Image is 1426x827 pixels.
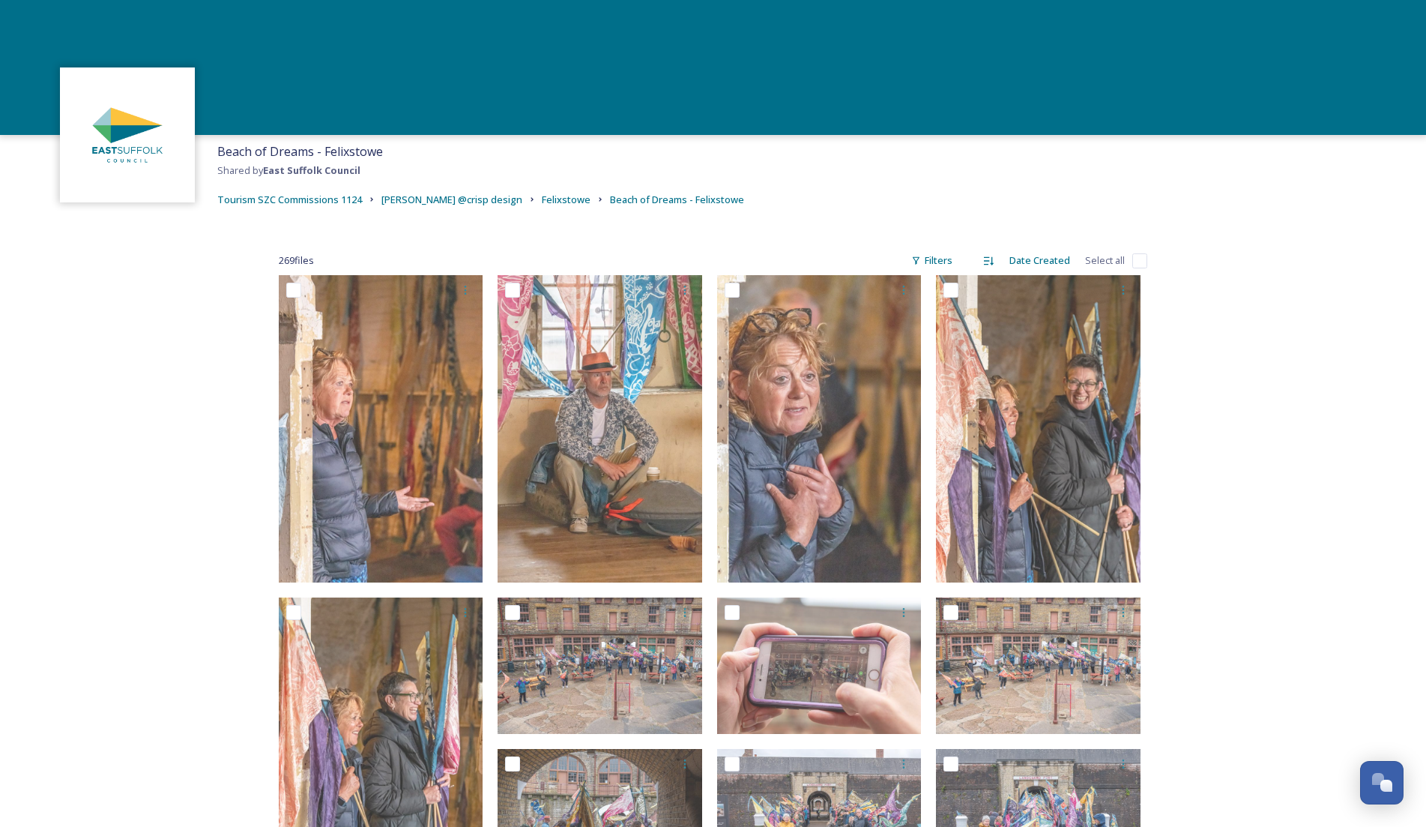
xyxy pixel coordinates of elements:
a: Felixstowe [542,190,590,208]
img: Felixstowe_JamesCrisp@Crispdesign_270525 (146).jpg [717,275,922,583]
div: Date Created [1002,246,1078,275]
span: [PERSON_NAME] @crisp design [381,193,522,206]
span: Beach of Dreams - Felixstowe [217,143,383,160]
span: Beach of Dreams - Felixstowe [610,193,744,206]
div: Filters [904,246,960,275]
img: Felixstowe_JamesCrisp@Crispdesign_270525 (149).jpg [498,275,702,583]
a: [PERSON_NAME] @crisp design [381,190,522,208]
img: Felixstowe_JamesCrisp@Crispdesign_270525 (232).jpg [717,598,922,734]
span: Tourism SZC Commissions 1124 [217,193,362,206]
span: 269 file s [279,253,314,268]
img: ESC%20Logo.png [67,75,187,195]
img: Felixstowe_JamesCrisp@Crispdesign_270525 (142).jpg [936,598,1141,734]
span: Shared by [217,163,360,177]
img: Felixstowe_JamesCrisp@Crispdesign_270525 (148).jpg [498,598,702,734]
strong: East Suffolk Council [263,163,360,177]
a: Beach of Dreams - Felixstowe [610,190,744,208]
span: Select all [1085,253,1125,268]
button: Open Chat [1360,761,1404,805]
span: Felixstowe [542,193,590,206]
img: Felixstowe_JamesCrisp@Crispdesign_270525 (147).jpg [279,275,483,583]
a: Tourism SZC Commissions 1124 [217,190,362,208]
img: Felixstowe_JamesCrisp@Crispdesign_270525 (234).jpg [936,275,1141,583]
